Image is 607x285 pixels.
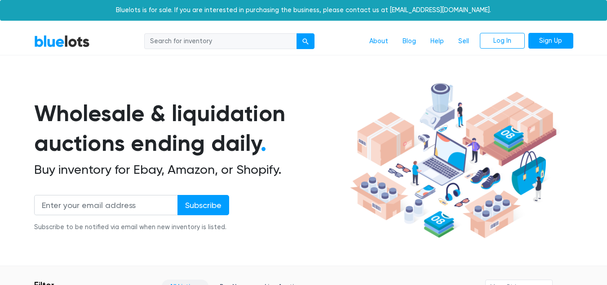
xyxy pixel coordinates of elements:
a: Blog [395,33,423,50]
div: Subscribe to be notified via email when new inventory is listed. [34,222,229,232]
a: Sign Up [528,33,573,49]
img: hero-ee84e7d0318cb26816c560f6b4441b76977f77a177738b4e94f68c95b2b83dbb.png [347,79,560,243]
a: Log In [480,33,525,49]
a: Sell [451,33,476,50]
h2: Buy inventory for Ebay, Amazon, or Shopify. [34,162,347,177]
input: Search for inventory [144,33,297,50]
a: Help [423,33,451,50]
a: BlueLots [34,35,90,48]
span: . [261,130,266,157]
input: Subscribe [177,195,229,215]
h1: Wholesale & liquidation auctions ending daily [34,99,347,158]
a: About [362,33,395,50]
input: Enter your email address [34,195,178,215]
